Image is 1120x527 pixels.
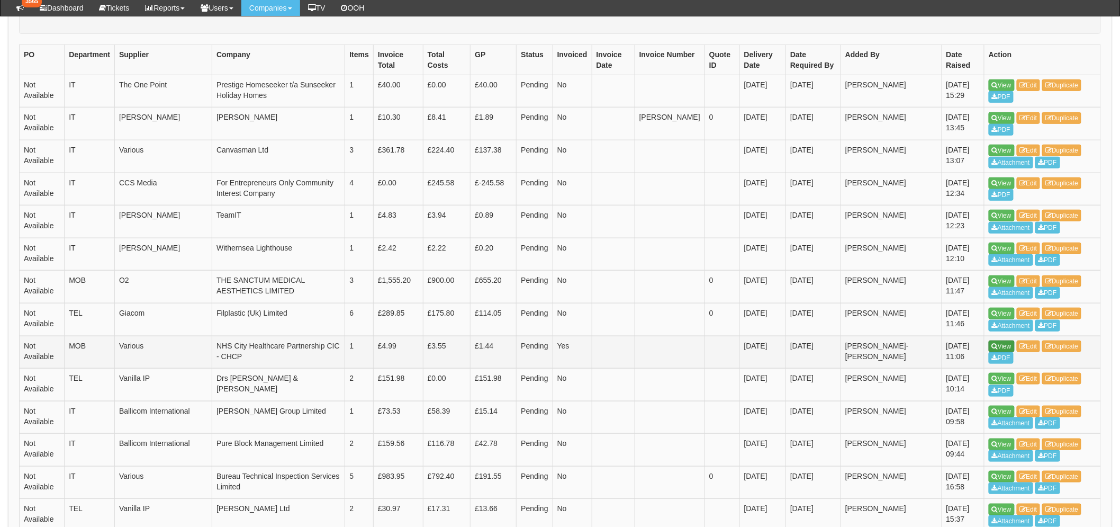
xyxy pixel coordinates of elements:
[841,369,942,401] td: [PERSON_NAME]
[65,108,115,140] td: IT
[553,336,592,369] td: Yes
[517,44,553,75] th: Status
[65,75,115,108] td: IT
[739,44,785,75] th: Delivery Date
[553,369,592,401] td: No
[704,271,739,303] td: 0
[553,434,592,467] td: No
[114,434,212,467] td: Ballicom International
[1035,450,1060,462] a: PDF
[114,271,212,303] td: O2
[20,434,65,467] td: Not Available
[517,108,553,140] td: Pending
[374,173,423,206] td: £0.00
[374,271,423,303] td: £1,555.20
[989,373,1015,385] a: View
[704,44,739,75] th: Quote ID
[739,75,785,108] td: [DATE]
[841,434,942,467] td: [PERSON_NAME]
[942,401,984,434] td: [DATE] 09:58
[553,75,592,108] td: No
[212,303,345,336] td: Filplastic (Uk) Limited
[739,238,785,271] td: [DATE]
[212,336,345,369] td: NHS City Healthcare Partnership CIC - CHCP
[786,206,841,238] td: [DATE]
[942,466,984,499] td: [DATE] 16:58
[553,303,592,336] td: No
[114,108,212,140] td: [PERSON_NAME]
[841,108,942,140] td: [PERSON_NAME]
[212,140,345,173] td: Canvasman Ltd
[374,238,423,271] td: £2.42
[739,173,785,206] td: [DATE]
[345,238,374,271] td: 1
[374,303,423,336] td: £289.85
[374,44,423,75] th: Invoice Total
[345,271,374,303] td: 3
[212,401,345,434] td: [PERSON_NAME] Group Limited
[989,124,1014,136] a: PDF
[517,466,553,499] td: Pending
[1042,504,1081,515] a: Duplicate
[423,140,470,173] td: £224.40
[1042,112,1081,124] a: Duplicate
[1017,275,1041,287] a: Edit
[989,385,1014,397] a: PDF
[374,434,423,467] td: £159.56
[841,401,942,434] td: [PERSON_NAME]
[423,44,470,75] th: Total Costs
[989,157,1033,168] a: Attachment
[1042,145,1081,156] a: Duplicate
[786,336,841,369] td: [DATE]
[423,173,470,206] td: £245.58
[423,75,470,108] td: £0.00
[1042,341,1081,352] a: Duplicate
[212,369,345,401] td: Drs [PERSON_NAME] & [PERSON_NAME]
[989,483,1033,494] a: Attachment
[1042,406,1081,417] a: Duplicate
[989,189,1014,201] a: PDF
[345,206,374,238] td: 1
[1042,373,1081,385] a: Duplicate
[1017,373,1041,385] a: Edit
[517,401,553,434] td: Pending
[114,173,212,206] td: CCS Media
[1035,157,1060,168] a: PDF
[1017,177,1041,189] a: Edit
[989,406,1015,417] a: View
[989,417,1033,429] a: Attachment
[517,303,553,336] td: Pending
[942,75,984,108] td: [DATE] 15:29
[471,140,517,173] td: £137.38
[345,434,374,467] td: 2
[841,173,942,206] td: [PERSON_NAME]
[374,369,423,401] td: £151.98
[739,434,785,467] td: [DATE]
[374,75,423,108] td: £40.00
[553,173,592,206] td: No
[423,434,470,467] td: £116.78
[1042,210,1081,221] a: Duplicate
[471,466,517,499] td: £191.55
[212,434,345,467] td: Pure Block Management Limited
[739,206,785,238] td: [DATE]
[739,466,785,499] td: [DATE]
[20,206,65,238] td: Not Available
[786,140,841,173] td: [DATE]
[989,352,1014,364] a: PDF
[471,369,517,401] td: £151.98
[114,206,212,238] td: [PERSON_NAME]
[20,75,65,108] td: Not Available
[423,271,470,303] td: £900.00
[65,401,115,434] td: IT
[65,173,115,206] td: IT
[20,238,65,271] td: Not Available
[553,108,592,140] td: No
[20,336,65,369] td: Not Available
[989,79,1015,91] a: View
[989,504,1015,515] a: View
[841,271,942,303] td: [PERSON_NAME]
[20,173,65,206] td: Not Available
[989,112,1015,124] a: View
[841,466,942,499] td: [PERSON_NAME]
